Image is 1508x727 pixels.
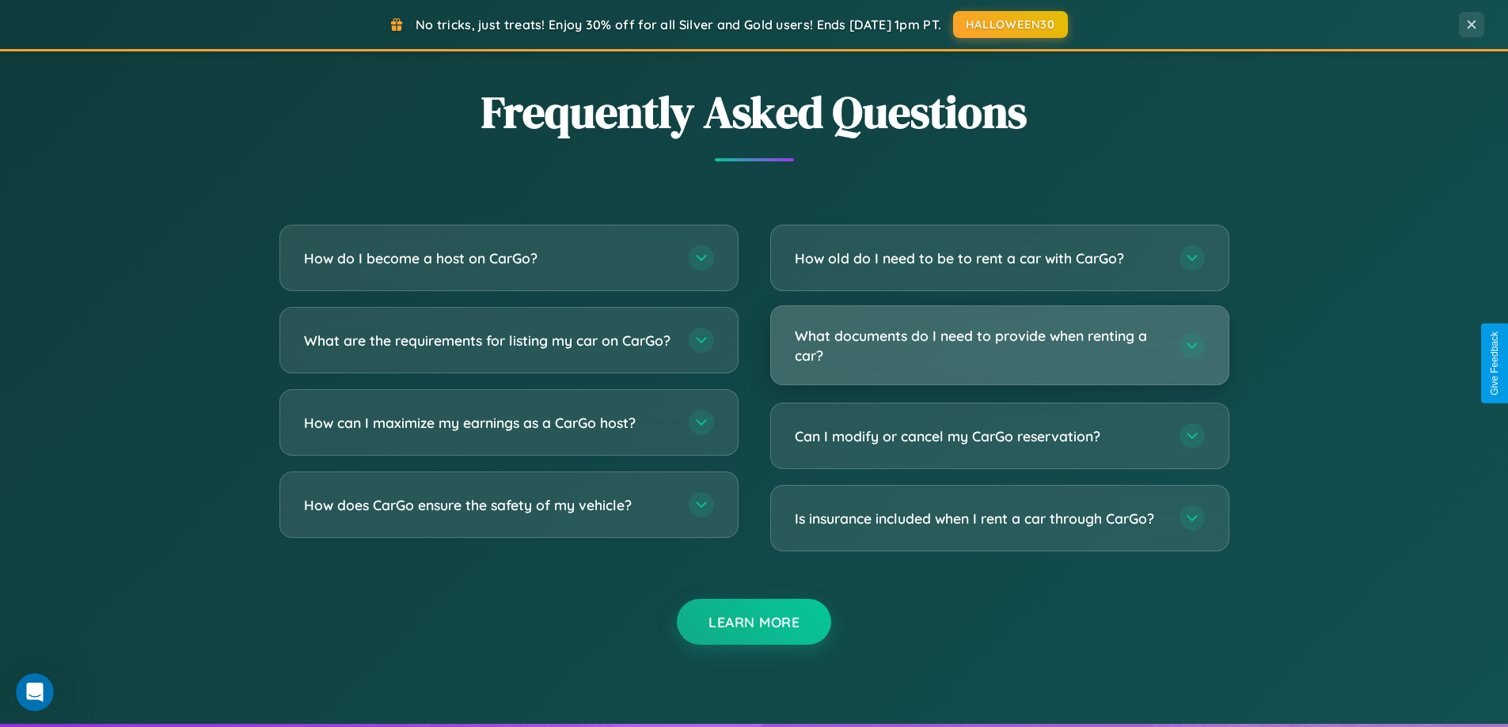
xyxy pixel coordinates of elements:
[1489,331,1500,396] div: Give Feedback
[304,248,673,268] h3: How do I become a host on CarGo?
[795,509,1164,528] h3: Is insurance included when I rent a car through CarGo?
[279,81,1229,142] h2: Frequently Asked Questions
[795,326,1164,365] h3: What documents do I need to provide when renting a car?
[304,331,673,350] h3: What are the requirements for listing my car on CarGo?
[953,11,1068,38] button: HALLOWEEN30
[304,495,673,515] h3: How does CarGo ensure the safety of my vehicle?
[16,673,54,711] iframe: Intercom live chat
[304,413,673,433] h3: How can I maximize my earnings as a CarGo host?
[677,599,831,645] button: Learn More
[795,248,1164,268] h3: How old do I need to be to rent a car with CarGo?
[795,426,1164,446] h3: Can I modify or cancel my CarGo reservation?
[416,17,941,32] span: No tricks, just treats! Enjoy 30% off for all Silver and Gold users! Ends [DATE] 1pm PT.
